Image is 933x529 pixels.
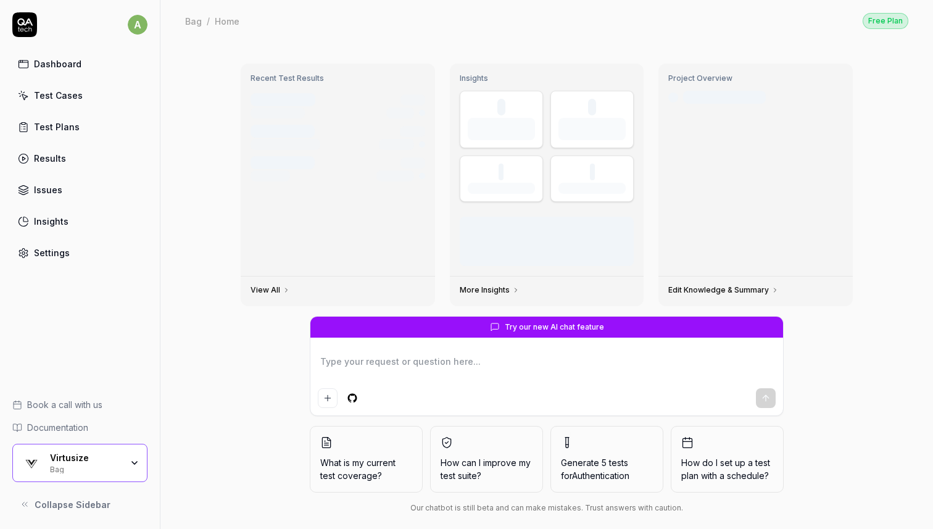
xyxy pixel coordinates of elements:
[27,398,102,411] span: Book a call with us
[430,426,543,493] button: How can I improve my test suite?
[34,89,83,102] div: Test Cases
[588,99,596,115] div: 0
[34,152,66,165] div: Results
[12,178,147,202] a: Issues
[12,52,147,76] a: Dashboard
[318,388,338,408] button: Add attachment
[468,183,535,194] div: Success Rate
[468,118,535,140] div: Test Executions (last 30 days)
[499,164,504,180] div: -
[561,457,629,481] span: Generate 5 tests for Authentication
[251,93,315,106] div: Test run #1234
[215,15,239,27] div: Home
[386,107,414,119] div: 12 tests
[185,15,202,27] div: Bag
[128,15,147,35] span: a
[683,91,766,104] div: Last crawled [DATE]
[34,215,68,228] div: Insights
[12,398,147,411] a: Book a call with us
[251,156,315,169] div: Test run #1232
[12,115,147,139] a: Test Plans
[12,492,147,517] button: Collapse Sidebar
[251,125,315,138] div: Test run #1233
[863,12,908,29] a: Free Plan
[12,444,147,482] button: Virtusize LogoVirtusizeBag
[12,209,147,233] a: Insights
[251,107,305,119] div: Manual Trigger
[671,426,784,493] button: How do I set up a test plan with a schedule?
[379,139,414,150] div: 8/12 tests
[34,246,70,259] div: Settings
[35,498,110,511] span: Collapse Sidebar
[681,456,773,482] span: How do I set up a test plan with a schedule?
[128,12,147,37] button: a
[34,120,80,133] div: Test Plans
[251,285,290,295] a: View All
[668,285,779,295] a: Edit Knowledge & Summary
[207,15,210,27] div: /
[376,170,414,181] div: 12/12 tests
[12,421,147,434] a: Documentation
[251,139,320,150] div: GitHub Push • main
[400,157,425,169] div: [DATE]
[550,426,663,493] button: Generate 5 tests forAuthentication
[34,57,81,70] div: Dashboard
[863,13,908,29] div: Free Plan
[12,241,147,265] a: Settings
[320,456,412,482] span: What is my current test coverage?
[27,421,88,434] span: Documentation
[400,94,425,106] div: 2h ago
[50,464,122,473] div: Bag
[34,183,62,196] div: Issues
[441,456,533,482] span: How can I improve my test suite?
[20,452,43,474] img: Virtusize Logo
[558,118,626,140] div: Test Cases (enabled)
[400,126,425,137] div: 4h ago
[251,170,290,181] div: Scheduled
[460,73,634,83] h3: Insights
[558,183,626,194] div: Avg Duration
[310,426,423,493] button: What is my current test coverage?
[12,83,147,107] a: Test Cases
[497,99,505,115] div: 0
[505,322,604,333] span: Try our new AI chat feature
[310,502,784,514] div: Our chatbot is still beta and can make mistakes. Trust answers with caution.
[590,164,595,180] div: -
[50,452,122,464] div: Virtusize
[12,146,147,170] a: Results
[668,73,843,83] h3: Project Overview
[251,73,425,83] h3: Recent Test Results
[460,285,520,295] a: More Insights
